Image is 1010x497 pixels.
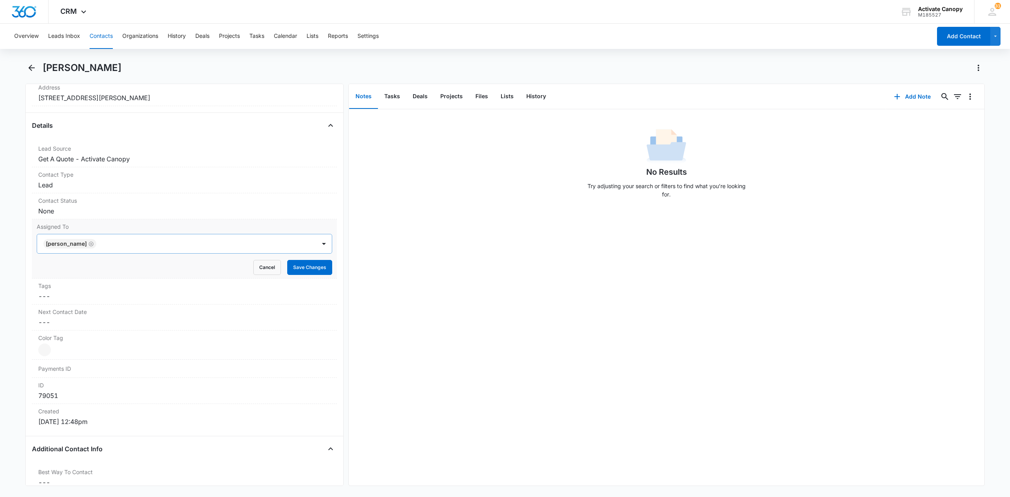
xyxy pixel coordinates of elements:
[38,170,331,179] label: Contact Type
[38,381,331,389] dt: ID
[38,407,331,415] dt: Created
[38,318,331,327] dd: ---
[32,278,337,305] div: Tags---
[647,127,686,166] img: No Data
[38,308,331,316] label: Next Contact Date
[918,6,963,12] div: account name
[972,62,985,74] button: Actions
[122,24,158,49] button: Organizations
[951,90,964,103] button: Filters
[32,360,337,378] div: Payments ID
[249,24,264,49] button: Tasks
[494,84,520,109] button: Lists
[25,62,38,74] button: Back
[195,24,209,49] button: Deals
[38,180,331,190] dd: Lead
[38,144,331,153] label: Lead Source
[38,93,331,103] dd: [STREET_ADDRESS][PERSON_NAME]
[32,444,103,454] h4: Additional Contact Info
[32,193,337,219] div: Contact StatusNone
[38,468,331,476] label: Best Way To Contact
[406,84,434,109] button: Deals
[43,62,122,74] h1: [PERSON_NAME]
[584,182,749,198] p: Try adjusting your search or filters to find what you’re looking for.
[939,90,951,103] button: Search...
[349,84,378,109] button: Notes
[168,24,186,49] button: History
[32,167,337,193] div: Contact TypeLead
[324,443,337,455] button: Close
[38,291,331,301] dd: ---
[48,24,80,49] button: Leads Inbox
[32,465,337,491] div: Best Way To Contact---
[918,12,963,18] div: account id
[32,141,337,167] div: Lead SourceGet A Quote - Activate Canopy
[287,260,332,275] button: Save Changes
[324,119,337,132] button: Close
[32,404,337,430] div: Created[DATE] 12:48pm
[38,364,111,373] dt: Payments ID
[32,80,337,106] div: Address[STREET_ADDRESS][PERSON_NAME]
[38,391,331,400] dd: 79051
[38,334,331,342] label: Color Tag
[38,196,331,205] label: Contact Status
[307,24,318,49] button: Lists
[995,3,1001,9] span: 31
[90,24,113,49] button: Contacts
[14,24,39,49] button: Overview
[37,222,332,231] label: Assigned To
[32,331,337,360] div: Color Tag
[32,378,337,404] div: ID79051
[38,154,331,164] dd: Get A Quote - Activate Canopy
[937,27,990,46] button: Add Contact
[32,121,53,130] h4: Details
[253,260,281,275] button: Cancel
[520,84,552,109] button: History
[32,305,337,331] div: Next Contact Date---
[995,3,1001,9] div: notifications count
[87,241,94,247] div: Remove Rusty Wolfe
[328,24,348,49] button: Reports
[38,417,331,426] dd: [DATE] 12:48pm
[357,24,379,49] button: Settings
[646,166,687,178] h1: No Results
[964,90,976,103] button: Overflow Menu
[469,84,494,109] button: Files
[38,83,331,92] label: Address
[38,282,331,290] label: Tags
[434,84,469,109] button: Projects
[46,241,87,247] div: [PERSON_NAME]
[219,24,240,49] button: Projects
[886,87,939,106] button: Add Note
[38,206,331,216] dd: None
[378,84,406,109] button: Tasks
[60,7,77,15] span: CRM
[274,24,297,49] button: Calendar
[38,478,331,487] dd: ---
